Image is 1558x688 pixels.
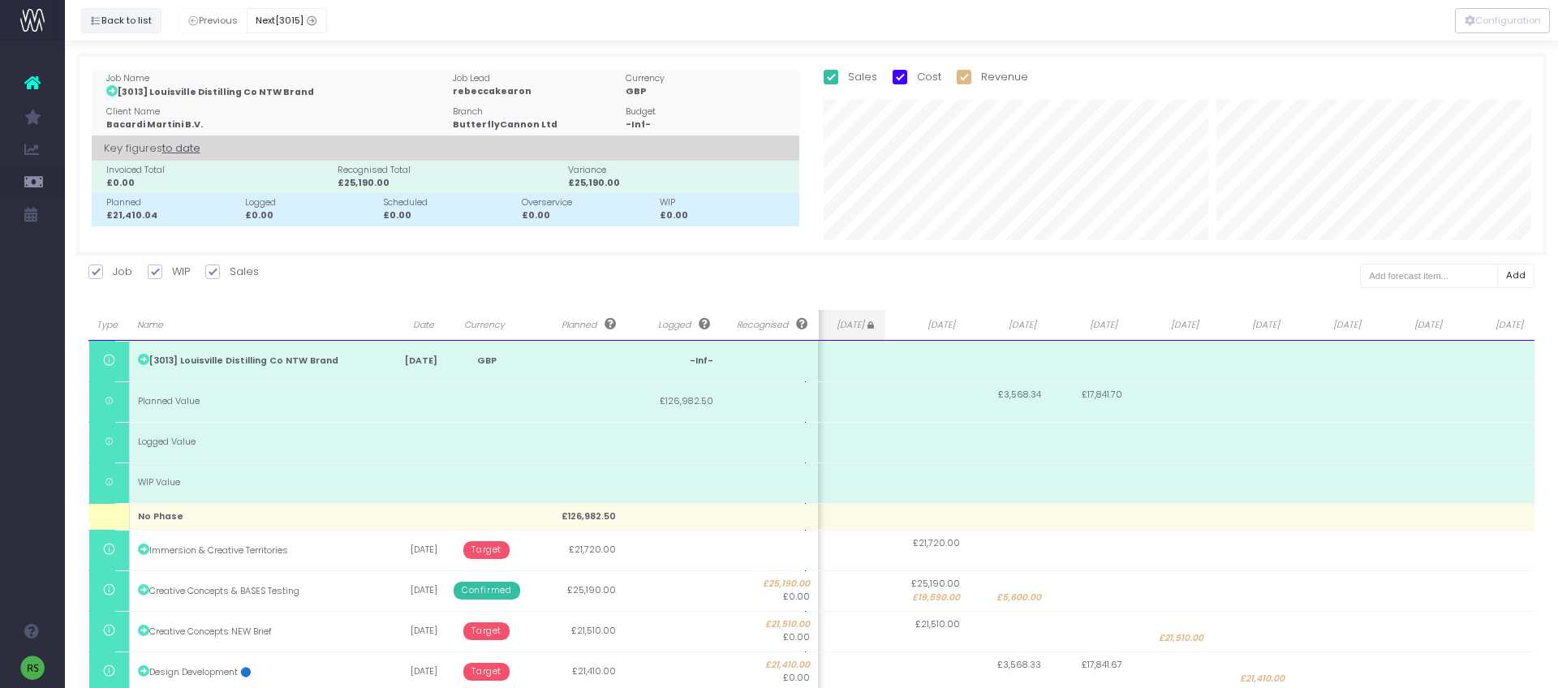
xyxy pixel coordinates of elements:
[626,105,792,118] div: Budget
[372,611,445,651] td: [DATE]
[383,209,515,222] div: £0.00
[1299,319,1361,332] span: [DATE]
[129,462,372,503] td: WIP Value
[129,422,372,462] td: Logged Value
[20,656,45,680] img: images/default_profile_image.png
[148,264,190,280] label: WIP
[372,341,445,381] td: [DATE]
[813,319,875,332] span: [DATE]
[997,659,1041,672] span: £3,568.33
[1159,632,1203,645] span: £21,510.00
[527,530,624,570] td: £21,720.00
[129,570,372,611] td: Creative Concepts & BASES Testing
[538,318,616,332] span: Planned
[626,85,792,98] div: GBP
[372,570,445,611] td: [DATE]
[913,537,960,550] span: £21,720.00
[453,118,619,131] div: ButterflyCannon Ltd
[996,591,1041,604] span: £5,600.00
[911,578,960,591] span: £25,190.00
[129,530,372,570] td: Immersion & Creative Territories
[104,135,200,161] span: Key figures
[660,196,792,209] div: WIP
[245,209,377,222] div: £0.00
[783,672,810,685] span: £0.00
[106,196,239,209] div: Planned
[129,381,372,422] td: Planned Value
[527,503,624,530] td: £126,982.50
[453,105,619,118] div: Branch
[527,570,624,611] td: £25,190.00
[106,85,445,99] div: [3013] Louisville Distilling Co NTW Brand
[1380,319,1442,332] span: [DATE]
[97,319,118,332] span: Type
[275,14,303,28] span: [3015]
[88,264,132,280] label: Job
[824,69,877,85] label: Sales
[915,618,960,631] span: £21,510.00
[568,177,792,190] div: £25,190.00
[1218,319,1280,332] span: [DATE]
[1137,319,1199,332] span: [DATE]
[454,582,519,600] span: Confirmed
[624,381,721,422] td: £126,982.50
[463,622,510,640] span: Target
[463,541,510,559] span: Target
[730,578,811,591] span: £25,190.00
[381,319,434,332] span: Date
[453,85,619,98] div: rebeccakearon
[632,318,710,332] span: Logged
[205,264,259,280] label: Sales
[372,530,445,570] td: [DATE]
[1056,319,1117,332] span: [DATE]
[106,105,445,118] div: Client Name
[463,663,510,681] span: Target
[893,319,955,332] span: [DATE]
[453,72,619,85] div: Job Lead
[245,196,377,209] div: Logged
[1461,319,1523,332] span: [DATE]
[106,209,239,222] div: £21,410.04
[730,318,807,332] span: Recognised
[338,164,562,177] div: Recognised Total
[527,611,624,651] td: £21,510.00
[383,196,515,209] div: Scheduled
[106,118,445,131] div: Bacardi Martini B.V.
[522,196,654,209] div: Overservice
[893,69,941,85] label: Cost
[81,8,161,33] button: Back to list
[106,177,330,190] div: £0.00
[454,319,515,332] span: Currency
[1082,659,1122,672] span: £17,841.67
[1049,381,1130,422] td: £17,841.70
[783,631,810,644] span: £0.00
[624,341,721,381] td: -Inf-
[968,381,1049,422] td: £3,568.34
[730,659,811,672] span: £21,410.00
[247,8,327,33] button: Next[3015]
[1240,673,1285,686] span: £21,410.00
[1455,8,1550,33] div: Vertical button group
[957,69,1028,85] label: Revenue
[1360,264,1498,289] input: Add forecast item...
[179,8,247,33] button: Previous
[912,591,960,604] span: £19,590.00
[162,138,200,159] span: to date
[1455,8,1550,33] button: Configuration
[975,319,1036,332] span: [DATE]
[338,177,562,190] div: £25,190.00
[660,209,792,222] div: £0.00
[129,503,372,530] td: No Phase
[626,118,792,131] div: -Inf-
[137,319,361,332] span: Name
[129,341,372,381] td: [3013] Louisville Distilling Co NTW Brand
[445,341,527,381] td: GBP
[730,618,811,631] span: £21,510.00
[783,591,810,604] span: £0.00
[626,72,792,85] div: Currency
[129,611,372,651] td: Creative Concepts NEW Brief
[522,209,654,222] div: £0.00
[1497,264,1535,289] button: Add
[568,164,792,177] div: Variance
[106,164,330,177] div: Invoiced Total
